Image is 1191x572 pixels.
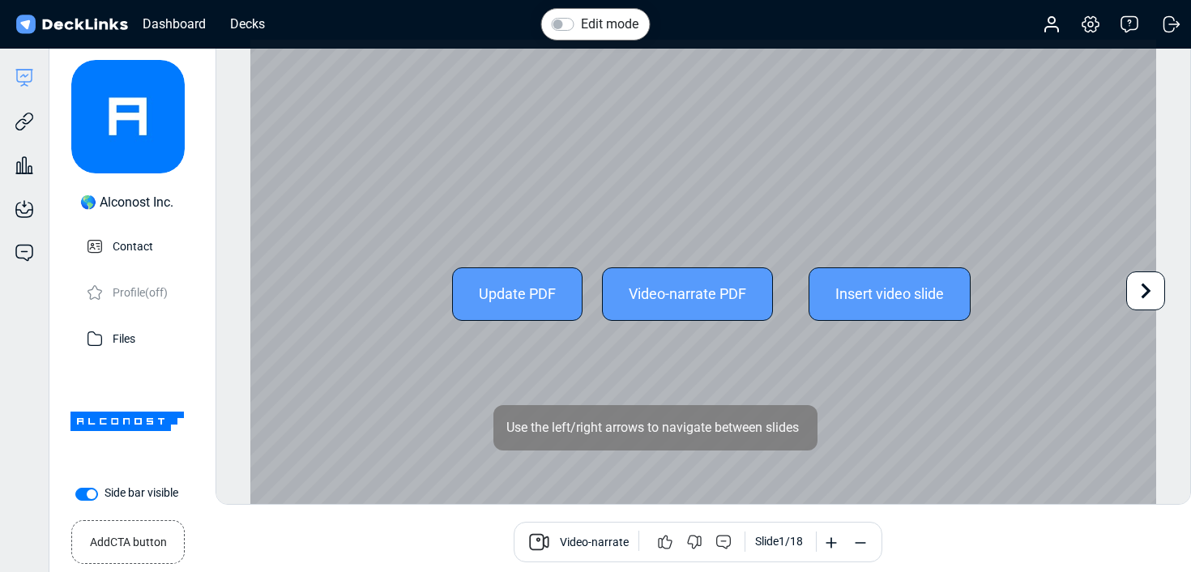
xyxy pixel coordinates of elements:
[113,281,168,301] p: Profile (off)
[90,527,167,551] small: Add CTA button
[809,267,971,321] div: Insert video slide
[113,235,153,255] p: Contact
[13,13,130,36] img: DeckLinks
[560,534,629,553] span: Video-narrate
[71,60,185,173] img: avatar
[581,15,638,34] label: Edit mode
[105,484,178,502] label: Side bar visible
[452,267,583,321] div: Update PDF
[134,14,214,34] div: Dashboard
[80,193,173,212] div: 🌎 Alconost Inc.
[113,327,135,348] p: Files
[70,365,184,478] img: Company Banner
[222,14,273,34] div: Decks
[755,533,803,550] div: Slide 1 / 18
[602,267,773,321] div: Video-narrate PDF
